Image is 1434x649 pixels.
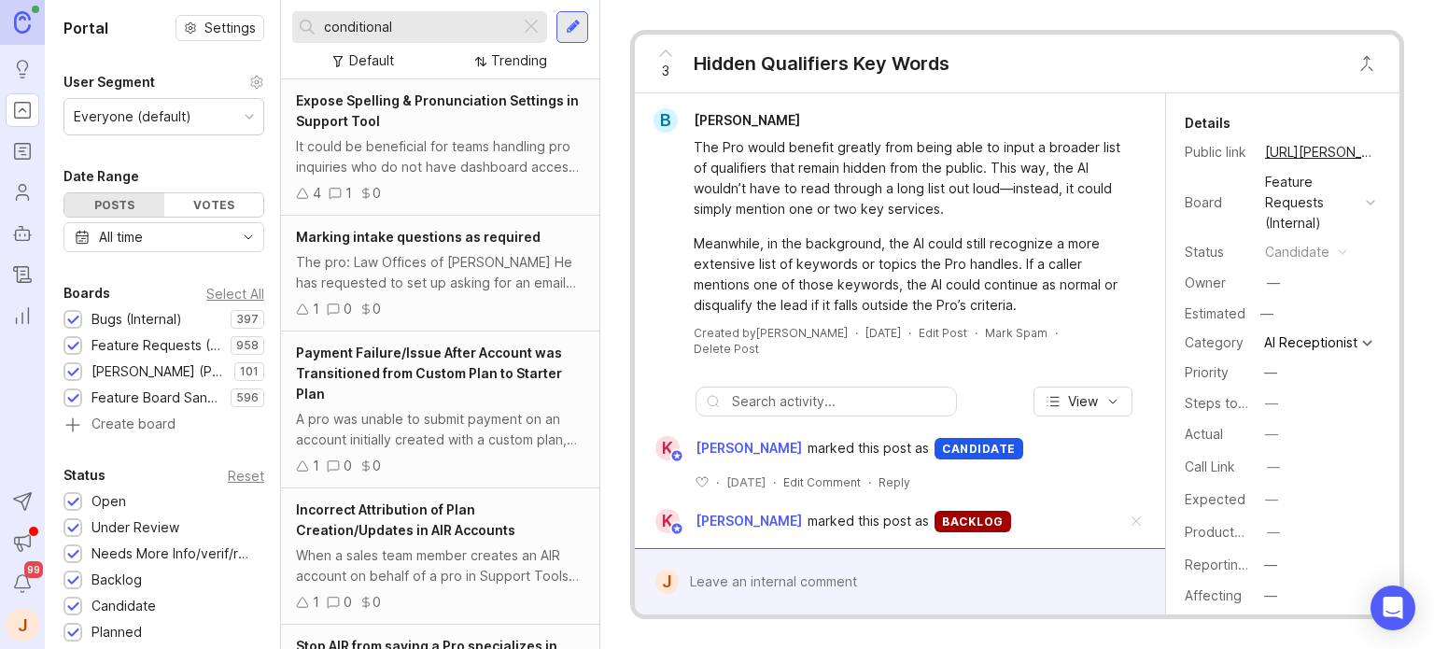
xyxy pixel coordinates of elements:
a: Settings [176,15,264,41]
div: · [855,325,858,341]
span: [PERSON_NAME] [696,511,802,531]
div: · [716,547,719,563]
span: [PERSON_NAME] [696,438,802,459]
div: — [1265,393,1278,414]
a: B[PERSON_NAME] [642,108,815,133]
button: ProductboardID [1261,520,1286,544]
div: Reply [879,547,910,563]
input: Search activity... [732,391,947,412]
a: Payment Failure/Issue After Account was Transitioned from Custom Plan to Starter PlanA pro was un... [281,332,599,488]
div: · [868,474,871,490]
div: · [773,474,776,490]
input: Search... [324,17,513,37]
button: Expected [1259,487,1284,512]
button: View [1033,387,1132,416]
a: Roadmaps [6,134,39,168]
div: Default [349,50,394,71]
span: marked this post as [808,511,929,531]
a: Incorrect Attribution of Plan Creation/Updates in AIR AccountsWhen a sales team member creates an... [281,488,599,625]
div: Status [1185,242,1250,262]
div: 4 [313,183,321,204]
div: Needs More Info/verif/repro [91,543,255,564]
a: Marking intake questions as requiredThe pro: Law Offices of [PERSON_NAME] He has requested to set... [281,216,599,332]
time: [DATE] [726,475,766,489]
div: — [1264,362,1277,383]
div: 0 [373,183,381,204]
div: Details [1185,112,1230,134]
img: member badge [670,449,684,463]
button: J [6,608,39,642]
div: Reply [879,474,910,490]
span: Expose Spelling & Pronunciation Settings in Support Tool [296,92,579,129]
div: 1 [313,592,319,613]
button: Mark Spam [985,325,1047,341]
p: 397 [236,312,259,327]
div: 0 [373,456,381,476]
div: User Segment [63,71,155,93]
div: Votes [164,193,264,217]
div: It could be beneficial for teams handling pro inquiries who do not have dashboard access to have ... [296,136,584,177]
div: — [1267,273,1280,293]
div: Date Range [63,165,139,188]
div: candidate [935,438,1023,459]
label: Priority [1185,364,1229,380]
p: 958 [236,338,259,353]
div: 1 [313,456,319,476]
div: 0 [373,299,381,319]
div: Estimated [1185,307,1245,320]
div: 1 [313,299,319,319]
button: Actual [1259,422,1284,446]
div: · [868,547,871,563]
p: 101 [240,364,259,379]
span: Payment Failure/Issue After Account was Transitioned from Custom Plan to Starter Plan [296,345,562,402]
label: Reporting Team [1185,557,1285,572]
button: Send to Autopilot [6,485,39,518]
div: When a sales team member creates an AIR account on behalf of a pro in Support Tools and selects t... [296,545,584,586]
div: Board [1185,192,1250,213]
div: Owner [1185,273,1250,293]
a: Ideas [6,52,39,86]
div: 0 [373,592,381,613]
h1: Portal [63,17,108,39]
div: Candidate [91,596,156,616]
label: Steps to Reproduce [1185,395,1312,411]
div: A pro was unable to submit payment on an account initially created with a custom plan, which was ... [296,409,584,450]
div: 0 [344,299,352,319]
div: — [1255,302,1279,326]
div: K [655,509,680,533]
div: The Pro would benefit greatly from being able to input a broader list of qualifiers that remain h... [694,137,1128,219]
div: Open Intercom Messenger [1371,586,1415,630]
div: K [655,436,680,460]
div: 1 [345,183,352,204]
button: Close button [1348,45,1385,82]
p: 596 [236,390,259,405]
span: [PERSON_NAME] [694,112,800,128]
span: Incorrect Attribution of Plan Creation/Updates in AIR Accounts [296,501,515,538]
div: Created by [PERSON_NAME] [694,325,848,341]
button: Steps to Reproduce [1259,391,1284,416]
div: Delete Post [694,341,759,357]
div: Feature Board Sandbox [DATE] [91,388,221,408]
a: K[PERSON_NAME] [644,509,808,533]
span: 3 [662,61,669,81]
a: [DATE] [865,325,901,341]
div: AI Receptionist [1264,336,1357,349]
a: Changelog [6,258,39,291]
div: Open [91,491,126,512]
div: Under Review [91,517,179,538]
div: Feature Requests (Internal) [91,335,221,356]
label: Call Link [1185,459,1235,474]
div: · [975,325,977,341]
span: Marking intake questions as required [296,229,541,245]
img: Canny Home [14,11,31,33]
a: Portal [6,93,39,127]
div: Everyone (default) [74,106,191,127]
div: J [655,570,679,594]
div: Status [63,464,105,487]
div: candidate [1265,242,1329,262]
div: 0 [344,456,352,476]
time: [DATE] [865,326,901,340]
div: 0 [344,592,352,613]
div: B [654,108,678,133]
